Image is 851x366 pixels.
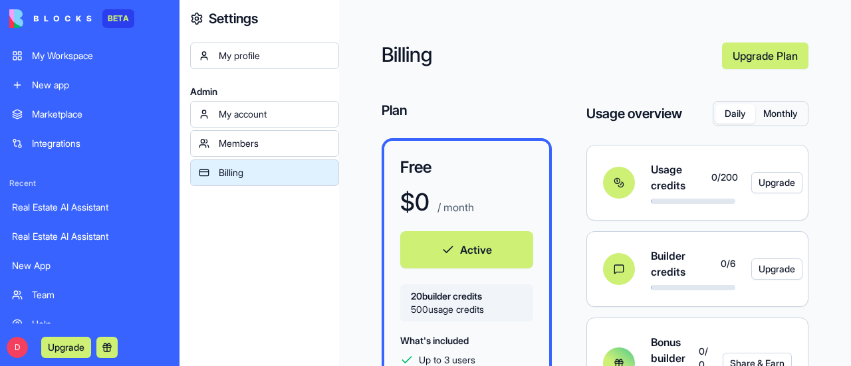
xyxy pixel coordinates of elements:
h2: Billing [382,43,711,69]
h4: Settings [209,9,258,28]
a: Marketplace [4,101,176,128]
span: 20 builder credits [411,290,523,303]
a: Upgrade [751,258,776,280]
h3: Free [400,157,533,178]
button: Monthly [755,104,806,124]
a: Members [190,130,339,157]
button: Upgrade [41,337,91,358]
h4: Usage overview [586,104,682,123]
div: Members [219,137,330,150]
a: My profile [190,43,339,69]
span: Builder credits [651,248,721,280]
span: D [7,337,28,358]
a: Integrations [4,130,176,157]
h1: $ 0 [400,189,429,215]
a: Real Estate AI Assistant [4,223,176,250]
span: 0 / 200 [711,171,735,184]
span: 500 usage credits [411,303,523,316]
span: 0 / 6 [721,257,735,270]
a: My account [190,101,339,128]
a: Upgrade [41,340,91,353]
a: Help [4,311,176,337]
div: Integrations [32,137,168,150]
a: BETA [9,9,134,28]
span: Admin [190,85,339,98]
button: Upgrade [751,172,802,193]
a: Real Estate AI Assistant [4,194,176,221]
div: Team [32,288,168,302]
div: Billing [219,166,330,179]
a: Billing [190,159,339,186]
h4: Plan [382,101,552,120]
button: Daily [715,104,755,124]
span: Usage credits [651,161,711,193]
div: My profile [219,49,330,62]
div: Help [32,318,168,331]
div: Marketplace [32,108,168,121]
div: New App [12,259,168,272]
p: / month [435,199,474,215]
div: Real Estate AI Assistant [12,230,168,243]
a: New App [4,252,176,279]
a: Upgrade Plan [722,43,808,69]
button: Active [400,231,533,268]
div: Real Estate AI Assistant [12,201,168,214]
img: logo [9,9,92,28]
span: What's included [400,335,469,346]
button: Upgrade [751,258,802,280]
a: My Workspace [4,43,176,69]
a: Upgrade [751,172,776,193]
div: My Workspace [32,49,168,62]
div: BETA [102,9,134,28]
span: Recent [4,178,176,189]
div: My account [219,108,330,121]
a: Team [4,282,176,308]
a: New app [4,72,176,98]
div: New app [32,78,168,92]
